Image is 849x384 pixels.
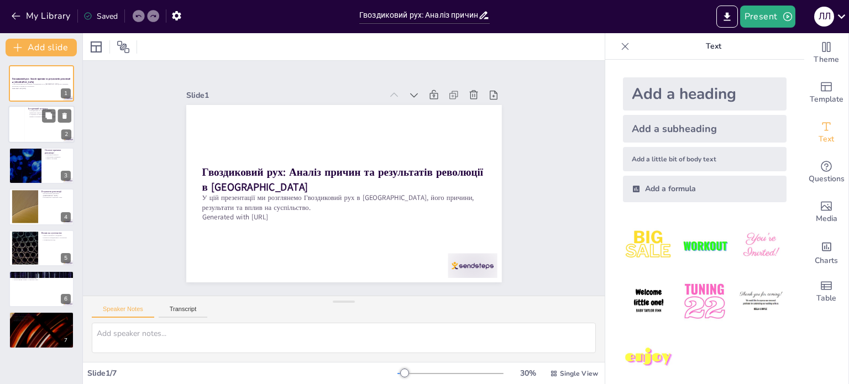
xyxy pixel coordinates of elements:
div: 3 [9,148,74,184]
p: Уроки з Гвоздикового руху [12,316,71,318]
div: 1 [9,65,74,102]
div: 2 [8,106,75,144]
p: Generated with [URL] [199,137,450,287]
div: 6 [9,271,74,307]
p: У цій презентації ми розглянемо Гвоздиковий рух в [GEOGRAPHIC_DATA], його причини, результати та ... [12,83,71,87]
img: 6.jpeg [735,276,787,327]
div: Add a subheading [623,115,787,143]
div: л л [814,7,834,27]
span: Single View [560,369,598,378]
button: My Library [8,7,75,25]
p: Вплив на суспільство [41,231,71,234]
p: Війна в колоніях [45,158,71,160]
div: Slide 1 / 7 [87,368,397,378]
div: Add a heading [623,77,787,111]
p: Зміна політичного ландшафту [41,234,71,236]
p: Вплив на зміни [12,320,71,322]
p: Політичні репресії [45,154,71,156]
p: Питання для обговорення [12,313,71,317]
p: Історичний контекст [28,108,71,111]
div: 6 [61,294,71,304]
p: Об'єднання народу [12,275,71,277]
span: Table [816,292,836,304]
div: 1 [61,88,71,98]
div: Get real-time input from your audience [804,152,848,192]
button: Duplicate Slide [42,109,55,123]
strong: Гвоздиковий рух: Аналіз причин та результатів революції в [GEOGRAPHIC_DATA] [213,96,471,249]
div: 7 [61,335,71,345]
div: Add text boxes [804,113,848,152]
p: Важливість активного громадянства [12,277,71,279]
span: Theme [814,54,839,66]
span: Text [819,133,834,145]
p: Активізація молоді [41,239,71,241]
div: 7 [9,312,74,348]
div: Add images, graphics, shapes or video [804,192,848,232]
p: Основні причини революції [45,149,71,155]
div: 4 [61,212,71,222]
button: Transcript [159,306,208,318]
p: Війна в колоніях вплинула на ситуацію [28,116,71,118]
img: 5.jpeg [679,276,730,327]
button: Export to PowerPoint [716,6,738,28]
p: Text [634,33,793,60]
div: Change the overall theme [804,33,848,73]
div: 5 [61,253,71,263]
p: Встановлення демократії [41,193,71,195]
span: Position [117,40,130,54]
p: Розвиток громадянського суспільства [41,236,71,239]
button: л л [814,6,834,28]
p: Соціальні та економічні проблеми [28,114,71,116]
button: Add slide [6,39,77,56]
span: Charts [815,255,838,267]
span: Template [810,93,843,106]
p: Generated with [URL] [12,87,71,90]
p: [DEMOGRAPHIC_DATA] [41,194,71,197]
div: Add charts and graphs [804,232,848,272]
p: Застосування уроків у сучасному світі [12,279,71,281]
button: Delete Slide [58,109,71,123]
img: 2.jpeg [679,220,730,271]
p: Економічна нерівність [45,156,71,158]
img: 7.jpeg [623,332,674,383]
p: Покращення соціальних умов [41,197,71,199]
button: Speaker Notes [92,306,154,318]
div: 5 [9,230,74,266]
strong: Гвоздиковий рух: Аналіз причин та результатів революції в [GEOGRAPHIC_DATA] [12,78,70,84]
img: 3.jpeg [735,220,787,271]
p: Активне громадянство [12,318,71,320]
p: Результати революції [41,190,71,193]
img: 4.jpeg [623,276,674,327]
div: Layout [87,38,105,56]
div: 3 [61,171,71,181]
div: Add a table [804,272,848,312]
img: 1.jpeg [623,220,674,271]
div: Add ready made slides [804,73,848,113]
p: Гвоздиковий рух відбувся [DATE] [28,110,71,112]
p: У цій презентації ми розглянемо Гвоздиковий рух в [GEOGRAPHIC_DATA], його причини, результати та ... [204,120,460,279]
button: Present [740,6,795,28]
p: Військові скинули авторитарний режим [28,112,71,114]
input: Insert title [359,7,478,23]
div: Slide 1 [246,23,421,130]
span: Questions [809,173,845,185]
div: Add a little bit of body text [623,147,787,171]
div: 2 [61,130,71,140]
div: Saved [83,11,118,22]
div: Add a formula [623,176,787,202]
div: 30 % [515,368,541,378]
p: Уроки історії [12,272,71,276]
span: Media [816,213,837,225]
div: 4 [9,188,74,225]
